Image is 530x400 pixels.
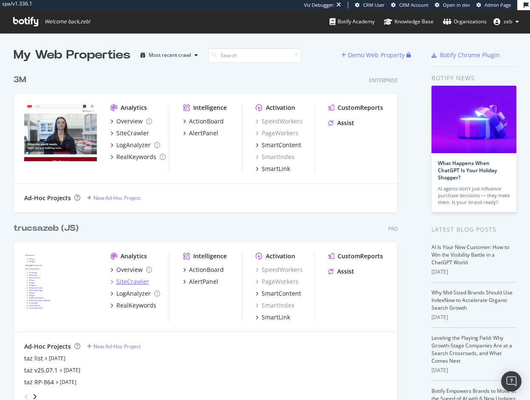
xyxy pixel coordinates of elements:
a: New Ad-Hoc Project [87,343,141,350]
div: Botify Chrome Plugin [440,51,500,59]
a: SmartIndex [256,153,294,161]
a: RealKeywords [110,153,166,161]
div: Latest Blog Posts [431,225,516,234]
a: CustomReports [328,252,383,260]
div: Demo Web Property [348,51,405,59]
div: RealKeywords [116,301,156,310]
div: taz RP-864 [24,378,54,386]
a: CRM Account [391,2,429,8]
a: Organizations [443,10,487,33]
div: Assist [337,119,354,127]
a: Botify Chrome Plugin [431,51,500,59]
a: 3M [14,74,29,86]
div: Organizations [443,17,487,26]
a: Overview [110,266,152,274]
div: CustomReports [338,103,383,112]
a: Open in dev [435,2,470,8]
div: AlertPanel [189,277,218,286]
span: Welcome back, zeb ! [45,18,90,25]
span: Open in dev [443,2,470,8]
div: SmartLink [262,165,290,173]
a: SiteCrawler [110,129,149,137]
div: [DATE] [431,313,516,321]
a: SmartContent [256,289,301,298]
a: Knowledge Base [384,10,434,33]
div: Assist [337,267,354,276]
a: Botify Academy [330,10,375,33]
div: AlertPanel [189,129,218,137]
a: taz v25.07.1 [24,366,58,375]
a: SiteCrawler [110,277,149,286]
a: SmartContent [256,141,301,149]
div: SiteCrawler [116,277,149,286]
a: SmartLink [256,313,290,322]
div: CustomReports [338,252,383,260]
a: Admin Page [476,2,511,8]
img: 3M [24,103,97,162]
div: AI agents don’t just influence purchase decisions — they make them. Is your brand ready? [438,185,510,206]
a: Overview [110,117,152,126]
div: Open Intercom Messenger [501,371,522,392]
div: Intelligence [193,252,227,260]
a: CustomReports [328,103,383,112]
div: Intelligence [193,103,227,112]
div: Overview [116,266,143,274]
div: RealKeywords [116,153,156,161]
img: trucsazeb [24,252,97,310]
div: trucsazeb (JS) [14,222,79,235]
a: LogAnalyzer [110,141,160,149]
div: Activation [266,252,295,260]
div: New Ad-Hoc Project [93,343,141,350]
a: ActionBoard [183,117,224,126]
a: trucsazeb (JS) [14,222,82,235]
a: AlertPanel [183,277,218,286]
div: My Web Properties [14,47,130,64]
input: Search [208,48,302,63]
a: Assist [328,267,354,276]
a: RealKeywords [110,301,156,310]
a: SmartLink [256,165,290,173]
span: Admin Page [485,2,511,8]
div: Botify Academy [330,17,375,26]
div: [DATE] [431,366,516,374]
a: What Happens When ChatGPT Is Your Holiday Shopper? [438,159,497,181]
img: What Happens When ChatGPT Is Your Holiday Shopper? [431,86,516,153]
div: Ad-Hoc Projects [24,342,71,351]
span: CRM User [363,2,385,8]
div: ActionBoard [189,266,224,274]
div: [DATE] [431,268,516,276]
a: PageWorkers [256,277,299,286]
a: CRM User [355,2,385,8]
a: PageWorkers [256,129,299,137]
a: Demo Web Property [341,51,406,59]
div: SmartContent [262,289,301,298]
button: Demo Web Property [341,48,406,62]
div: New Ad-Hoc Project [93,194,141,201]
a: taz list [24,354,43,363]
a: ActionBoard [183,266,224,274]
div: SiteCrawler [116,129,149,137]
a: New Ad-Hoc Project [87,194,141,201]
a: Assist [328,119,354,127]
a: AlertPanel [183,129,218,137]
div: 3M [14,74,26,86]
div: Pro [388,225,398,232]
button: Most recent crawl [137,48,201,62]
div: Ad-Hoc Projects [24,194,71,202]
button: zeb [487,15,526,28]
div: ActionBoard [189,117,224,126]
div: Viz Debugger: [304,2,335,8]
a: SpeedWorkers [256,117,303,126]
a: Leveling the Playing Field: Why Growth-Stage Companies Are at a Search Crossroads, and What Comes... [431,334,512,364]
div: Enterprise [369,77,398,84]
a: [DATE] [49,355,65,362]
span: zeb [504,18,512,25]
div: LogAnalyzer [116,289,151,298]
div: SmartContent [262,141,301,149]
div: Overview [116,117,143,126]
